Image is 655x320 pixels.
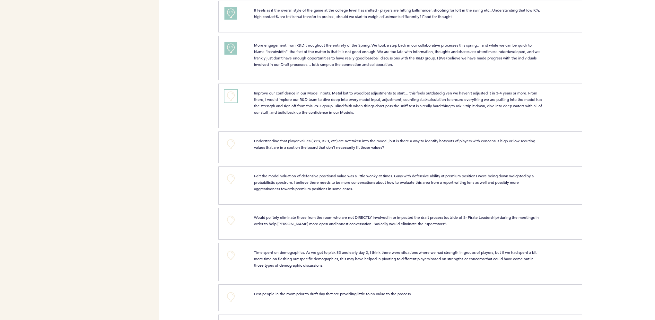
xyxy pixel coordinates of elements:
span: Understanding that player values (B1's, B2's, etc) are not taken into the model, but is there a w... [254,138,536,150]
span: More engagement from R&D throughout the entirety of the Spring. We took a step back in our collab... [254,42,541,67]
span: Felt the model valuation of defensive positional value was a little wonky at times. Guys with def... [254,173,535,191]
span: It feels as if the overall style of the game at the college level has shifted - players are hitti... [254,7,541,19]
span: Time spent on demographics. As we got to pick 83 and early day 2, I think there were situations w... [254,250,537,268]
span: Improve our confidence in our Model Inputs. Metal bat to wood bat adjustments to start… this feel... [254,90,543,115]
span: +1 [229,9,233,15]
button: +1 [224,7,237,20]
span: Would politely eliminate those from the room who are not DIRECTLY involved in or impacted the dra... [254,215,540,226]
button: +1 [224,42,237,55]
span: +1 [229,44,233,50]
span: Less people in the room prior to draft day that are providing little to no value to the process [254,291,411,296]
